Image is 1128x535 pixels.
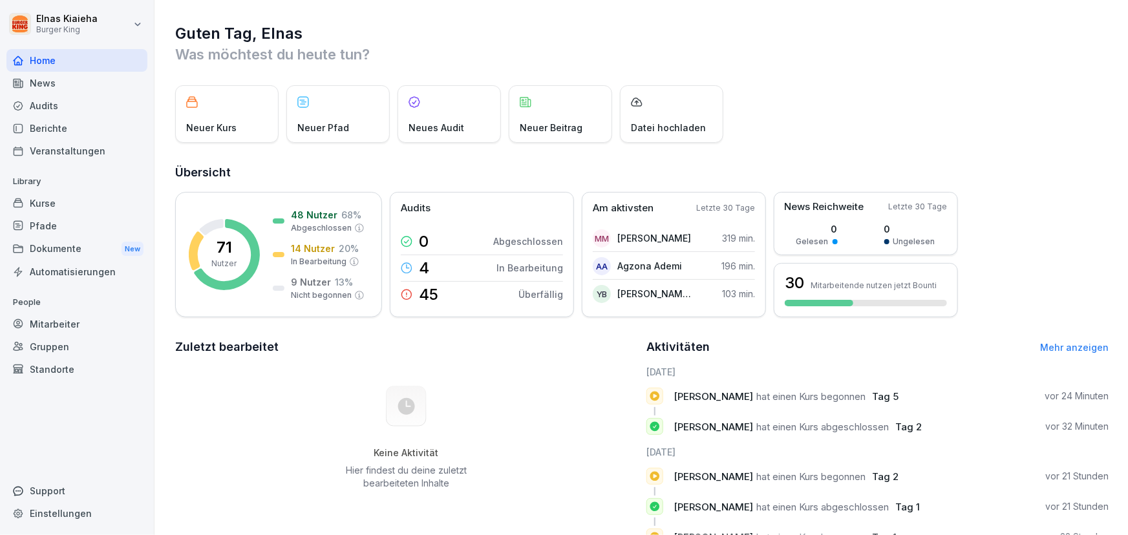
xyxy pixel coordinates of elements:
[291,222,352,234] p: Abgeschlossen
[518,288,563,301] p: Überfällig
[1045,390,1109,403] p: vor 24 Minuten
[175,163,1109,182] h2: Übersicht
[785,272,804,294] h3: 30
[593,229,611,247] div: MM
[419,287,438,302] p: 45
[6,171,147,192] p: Library
[6,94,147,117] a: Audits
[419,260,429,276] p: 4
[722,287,755,300] p: 103 min.
[646,338,710,356] h2: Aktivitäten
[884,222,935,236] p: 0
[796,236,829,247] p: Gelesen
[291,242,335,255] p: 14 Nutzer
[291,289,352,301] p: Nicht begonnen
[6,313,147,335] a: Mitarbeiter
[6,72,147,94] a: News
[419,234,429,249] p: 0
[756,470,866,483] span: hat einen Kurs begonnen
[674,390,753,403] span: [PERSON_NAME]
[811,280,937,290] p: Mitarbeitende nutzen jetzt Bounti
[6,335,147,358] a: Gruppen
[721,259,755,273] p: 196 min.
[1045,500,1109,513] p: vor 21 Stunden
[6,49,147,72] a: Home
[6,260,147,283] a: Automatisierungen
[186,121,237,134] p: Neuer Kurs
[796,222,838,236] p: 0
[6,358,147,381] a: Standorte
[1045,420,1109,433] p: vor 32 Minuten
[341,464,472,490] p: Hier findest du deine zuletzt bearbeiteten Inhalte
[409,121,464,134] p: Neues Audit
[6,192,147,215] a: Kurse
[297,121,349,134] p: Neuer Pfad
[784,200,864,215] p: News Reichweite
[341,208,361,222] p: 68 %
[6,479,147,502] div: Support
[6,140,147,162] a: Veranstaltungen
[617,231,691,245] p: [PERSON_NAME]
[1045,470,1109,483] p: vor 21 Stunden
[756,421,889,433] span: hat einen Kurs abgeschlossen
[617,259,682,273] p: Agzona Ademi
[696,202,755,214] p: Letzte 30 Tage
[493,235,563,248] p: Abgeschlossen
[895,421,922,433] span: Tag 2
[339,242,359,255] p: 20 %
[6,117,147,140] a: Berichte
[212,258,237,269] p: Nutzer
[175,23,1109,44] h1: Guten Tag, Elnas
[674,501,753,513] span: [PERSON_NAME]
[6,237,147,261] a: DokumenteNew
[335,275,353,289] p: 13 %
[888,201,947,213] p: Letzte 30 Tage
[6,237,147,261] div: Dokumente
[631,121,706,134] p: Datei hochladen
[6,502,147,525] a: Einstellungen
[756,390,866,403] span: hat einen Kurs begonnen
[593,257,611,275] div: AA
[6,292,147,313] p: People
[496,261,563,275] p: In Bearbeitung
[895,501,920,513] span: Tag 1
[36,25,98,34] p: Burger King
[674,421,753,433] span: [PERSON_NAME]
[756,501,889,513] span: hat einen Kurs abgeschlossen
[593,201,654,216] p: Am aktivsten
[872,470,899,483] span: Tag 2
[401,201,431,216] p: Audits
[36,14,98,25] p: Elnas Kiaieha
[1040,342,1109,353] a: Mehr anzeigen
[520,121,582,134] p: Neuer Beitrag
[291,256,346,267] p: In Bearbeitung
[674,470,753,483] span: [PERSON_NAME]
[893,236,935,247] p: Ungelesen
[291,208,337,222] p: 48 Nutzer
[617,287,692,300] p: [PERSON_NAME]-Abdelkouddous [PERSON_NAME]
[341,447,472,459] h5: Keine Aktivität
[217,240,232,255] p: 71
[722,231,755,245] p: 319 min.
[646,445,1109,459] h6: [DATE]
[175,44,1109,65] p: Was möchtest du heute tun?
[872,390,899,403] span: Tag 5
[122,242,144,257] div: New
[593,285,611,303] div: YB
[175,338,637,356] h2: Zuletzt bearbeitet
[646,365,1109,379] h6: [DATE]
[291,275,331,289] p: 9 Nutzer
[6,215,147,237] a: Pfade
